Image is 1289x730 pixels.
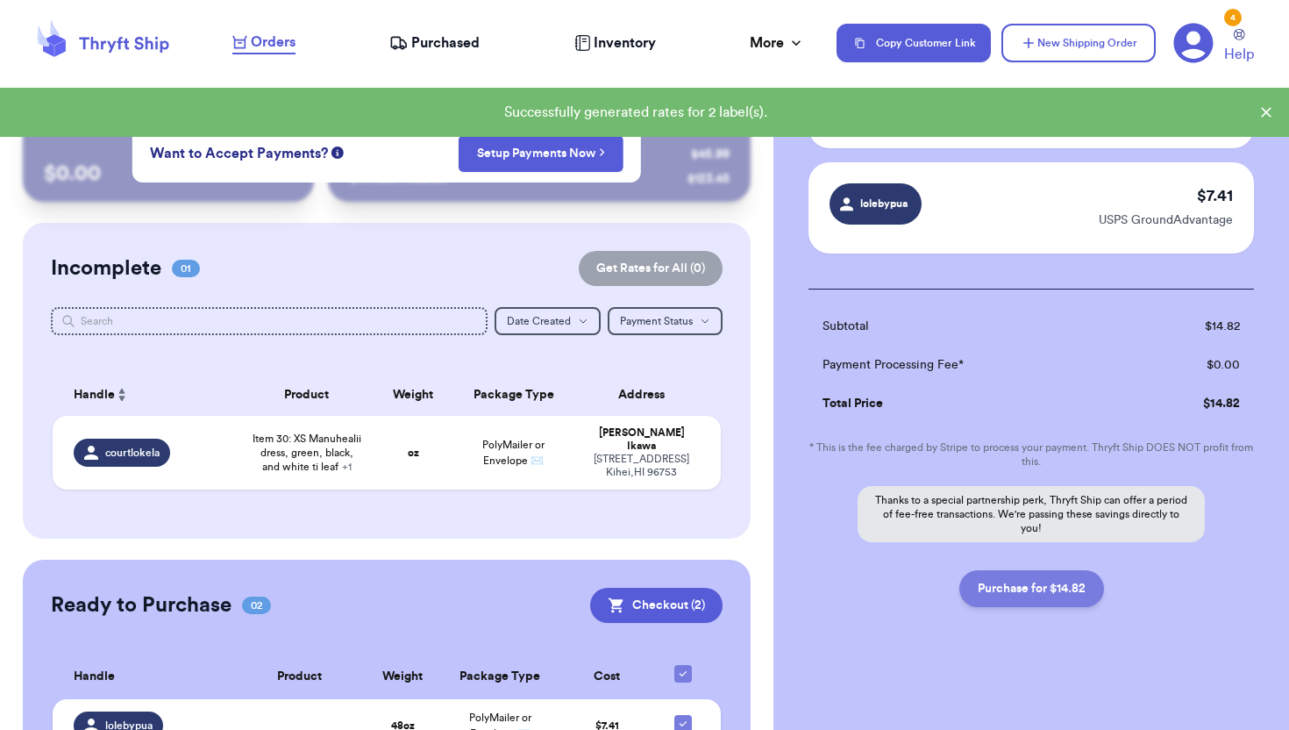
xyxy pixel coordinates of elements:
td: $ 14.82 [1130,384,1254,423]
button: Checkout (2) [590,588,723,623]
strong: oz [408,447,419,458]
th: Cost [559,655,656,699]
span: 02 [242,597,271,614]
h2: Ready to Purchase [51,591,231,619]
td: $ 0.00 [1130,346,1254,384]
span: Inventory [594,32,656,54]
div: $ 45.99 [691,146,730,163]
span: Purchased [411,32,480,54]
div: [PERSON_NAME] Ikawa [584,426,699,453]
span: lolebypua [858,196,911,211]
th: Product [240,374,374,416]
span: Handle [74,668,115,686]
a: Orders [232,32,296,54]
div: [STREET_ADDRESS] Kihei , HI 96753 [584,453,699,479]
input: Search [51,307,487,335]
a: Help [1224,29,1254,65]
button: New Shipping Order [1001,24,1156,62]
p: USPS GroundAdvantage [1099,211,1233,229]
a: Inventory [574,32,656,54]
div: Successfully generated rates for 2 label(s). [14,102,1257,123]
th: Address [573,374,720,416]
div: More [750,32,805,54]
span: + 1 [342,462,352,472]
span: 01 [172,260,200,277]
div: $ 123.45 [687,170,730,188]
p: $ 7.41 [1197,183,1233,208]
th: Package Type [442,655,559,699]
h2: Incomplete [51,254,161,283]
td: Subtotal [808,307,1130,346]
button: Purchase for $14.82 [959,570,1104,607]
td: $ 14.82 [1130,307,1254,346]
p: * This is the fee charged by Stripe to process your payment. Thryft Ship DOES NOT profit from this. [808,440,1254,469]
div: 4 [1224,9,1242,26]
th: Weight [364,655,442,699]
button: Setup Payments Now [459,135,624,172]
a: 4 [1173,23,1214,63]
button: Copy Customer Link [837,24,991,62]
button: Date Created [495,307,601,335]
th: Weight [374,374,453,416]
span: Date Created [507,316,571,326]
button: Get Rates for All (0) [579,251,723,286]
span: Orders [251,32,296,53]
span: courtlokela [105,446,160,460]
span: Handle [74,386,115,404]
td: Payment Processing Fee* [808,346,1130,384]
span: Want to Accept Payments? [150,143,328,164]
button: Payment Status [608,307,723,335]
button: Sort ascending [115,384,129,405]
th: Product [234,655,364,699]
span: Payment Status [620,316,693,326]
a: Setup Payments Now [477,145,606,162]
p: $ 0.00 [44,160,293,188]
span: Help [1224,44,1254,65]
th: Package Type [453,374,573,416]
td: Total Price [808,384,1130,423]
span: Item 30: XS Manuhealii dress, green, black, and white ti leaf [251,432,363,474]
p: Thanks to a special partnership perk, Thryft Ship can offer a period of fee-free transactions. We... [858,486,1205,542]
span: PolyMailer or Envelope ✉️ [482,440,545,466]
a: Purchased [389,32,480,54]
